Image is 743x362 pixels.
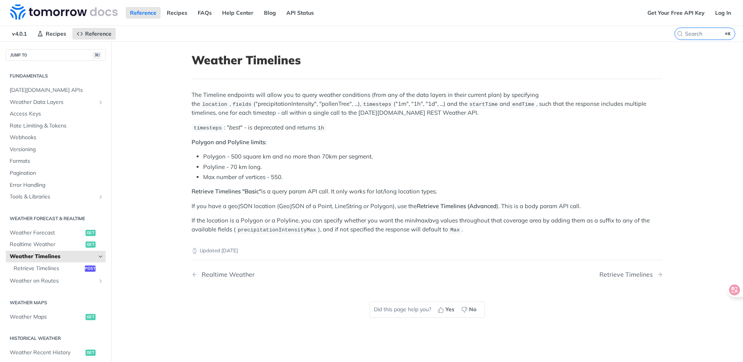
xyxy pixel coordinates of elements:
span: timesteps [193,125,222,131]
span: Realtime Weather [10,241,84,248]
span: Access Keys [10,110,104,118]
button: Show subpages for Weather on Routes [98,278,104,284]
nav: Pagination Controls [192,263,663,286]
img: Tomorrow.io Weather API Docs [10,4,118,20]
a: Next Page: Retrieve Timelines [599,271,663,278]
li: Polygon - 500 square km and no more than 70km per segment. [203,152,663,161]
a: Error Handling [6,179,106,191]
span: Retrieve Timelines [14,265,83,272]
p: Updated [DATE] [192,247,663,255]
a: Weather TimelinesHide subpages for Weather Timelines [6,251,106,262]
h1: Weather Timelines [192,53,663,67]
em: best [229,124,240,131]
a: Retrieve Timelinespost [10,263,106,274]
strong: Retrieve Timelines "Basic" [192,188,261,195]
h2: Weather Forecast & realtime [6,215,106,222]
a: Rate Limiting & Tokens [6,120,106,132]
span: v4.0.1 [8,28,31,40]
span: location [202,102,227,107]
a: Previous Page: Realtime Weather [192,271,394,278]
p: If you have a geoJSON location (GeoJSON of a Point, LineString or Polygon), use the ). This is a ... [192,202,663,211]
span: get [86,230,96,236]
span: post [85,265,96,272]
a: Webhooks [6,132,106,143]
span: get [86,350,96,356]
span: Weather Data Layers [10,98,96,106]
span: fields [233,102,252,107]
a: API Status [282,7,318,19]
span: Weather on Routes [10,277,96,285]
a: Tools & LibrariesShow subpages for Tools & Libraries [6,191,106,203]
a: Weather Mapsget [6,311,106,323]
span: 1h [318,125,324,131]
a: Reference [72,28,116,40]
h2: Weather Maps [6,299,106,306]
span: ⌘/ [93,52,101,59]
button: JUMP TO⌘/ [6,49,106,61]
span: timesteps [363,102,391,107]
span: get [86,241,96,248]
div: Retrieve Timelines [599,271,657,278]
span: Reference [85,30,111,37]
a: Access Keys [6,108,106,120]
a: [DATE][DOMAIN_NAME] APIs [6,84,106,96]
span: Formats [10,157,104,165]
a: Realtime Weatherget [6,239,106,250]
span: precipitationIntensityMax [238,227,316,233]
a: Reference [126,7,161,19]
a: Weather Forecastget [6,227,106,239]
button: No [459,304,481,315]
p: is a query param API call. It only works for lat/long location types. [192,187,663,196]
span: Weather Timelines [10,253,96,260]
span: Pagination [10,169,104,177]
a: Versioning [6,144,106,155]
a: Weather on RoutesShow subpages for Weather on Routes [6,275,106,287]
a: Weather Data LayersShow subpages for Weather Data Layers [6,97,106,108]
a: FAQs [193,7,216,19]
li: Polyline - 70 km long. [203,163,663,172]
a: Help Center [218,7,258,19]
h2: Historical Weather [6,335,106,342]
a: Weather Recent Historyget [6,347,106,359]
kbd: ⌘K [723,30,733,38]
svg: Search [677,31,683,37]
div: Realtime Weather [198,271,255,278]
span: Yes [445,305,454,314]
span: Error Handling [10,181,104,189]
span: Rate Limiting & Tokens [10,122,104,130]
span: Tools & Libraries [10,193,96,201]
a: Log In [711,7,735,19]
a: Pagination [6,167,106,179]
a: Recipes [33,28,70,40]
span: No [469,305,476,314]
button: Hide subpages for Weather Timelines [98,253,104,260]
button: Show subpages for Tools & Libraries [98,194,104,200]
span: Webhooks [10,134,104,141]
span: get [86,314,96,320]
p: The Timeline endpoints will allow you to query weather conditions (from any of the data layers in... [192,91,663,117]
button: Show subpages for Weather Data Layers [98,99,104,105]
span: Weather Forecast [10,229,84,237]
a: Formats [6,155,106,167]
a: Blog [260,7,280,19]
a: Get Your Free API Key [643,7,709,19]
p: If the location is a Polygon or a Polyline, you can specify whether you want the min/max/avg valu... [192,216,663,234]
span: Versioning [10,146,104,153]
strong: Retrieve Timelines (Advanced [417,202,496,210]
span: endTime [512,102,534,107]
p: : " " - is deprecated and returns [192,123,663,132]
button: Yes [435,304,459,315]
span: startTime [469,102,498,107]
span: Weather Maps [10,313,84,321]
span: [DATE][DOMAIN_NAME] APIs [10,86,104,94]
span: Recipes [46,30,66,37]
a: Recipes [163,7,192,19]
h2: Fundamentals [6,72,106,79]
strong: Polygon and Polyline limits: [192,138,267,146]
span: Max [450,227,460,233]
li: Max number of vertices - 550. [203,173,663,182]
div: Did this page help you? [370,302,485,318]
span: Weather Recent History [10,349,84,357]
